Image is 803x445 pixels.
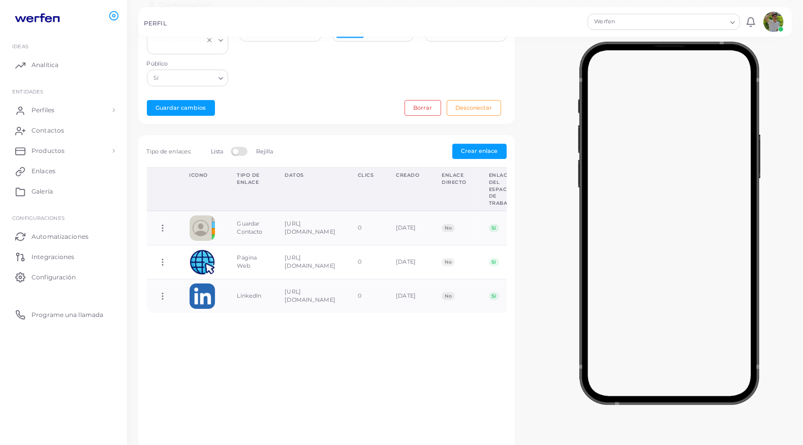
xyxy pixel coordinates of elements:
span: No [442,258,454,266]
a: Analítica [8,55,119,75]
span: Crear enlace [461,147,498,154]
button: Guardar cambios [147,100,215,115]
button: Crear enlace [452,144,507,159]
input: Buscar opción [161,73,214,84]
span: Productos [32,146,65,155]
span: Sí [489,258,499,266]
span: Galería [32,187,53,196]
td: [DATE] [385,279,430,313]
span: Integraciones [32,252,74,262]
td: [URL][DOMAIN_NAME] [273,279,346,313]
font: Sí [153,73,159,83]
a: Galería [8,181,119,202]
span: Tipo de enlaces: [147,148,192,155]
div: Enlace directo [442,172,467,185]
img: contactcard.png [190,215,215,241]
span: Programe una llamada [32,310,103,320]
a: Perfiles [8,100,119,120]
a: Automatizaciones [8,226,119,246]
td: [URL][DOMAIN_NAME] [273,211,346,245]
td: Guardar Contacto [226,211,274,245]
h5: PERFIL [144,20,167,27]
th: Acción [147,168,178,211]
a: Contactos [8,120,119,141]
a: Programe una llamada [8,304,119,325]
td: [DATE] [385,211,430,245]
div: Creado [396,172,419,179]
a: Enlaces [8,161,119,181]
span: Configuración [32,273,76,282]
img: phone-mock.b55596b7.png [578,42,760,405]
a: Productos [8,141,119,161]
div: Buscar opción [147,70,229,86]
td: 0 [347,211,385,245]
span: Automatizaciones [32,232,88,241]
a: Integraciones [8,246,119,267]
span: No [442,292,454,300]
div: Tipo de enlace [237,172,263,185]
div: Datos [285,172,335,179]
a: Configuración [8,267,119,287]
a: avatar [760,12,786,32]
input: Buscar opción [668,16,726,27]
label: Rejilla [256,148,273,156]
span: Perfiles [32,106,54,115]
span: Sí [489,224,499,232]
td: [DATE] [385,245,430,279]
img: tBfqPyxKFojqGaoiztU8iV9lvxKIMLIu-1712774312144.png [190,249,215,275]
button: Borrar [405,100,441,115]
input: Buscar opción [151,41,204,52]
label: Lista [211,148,224,156]
span: ENTIDADES [12,88,43,94]
td: Página Web [226,245,274,279]
span: Analítica [32,60,58,70]
div: Buscar opción [588,14,740,30]
span: Enlaces [32,167,55,176]
img: linkedin.png [190,283,215,309]
div: Enlace del espacio de trabajo [489,172,515,206]
font: Werfen [595,18,615,25]
td: 0 [347,245,385,279]
button: Desconectar [447,100,501,115]
td: LinkedIn [226,279,274,313]
img: avatar [763,12,784,32]
label: Público [147,60,229,68]
span: Sí [489,292,499,300]
span: IDEAS [12,43,28,49]
td: 0 [347,279,385,313]
div: Icono [190,172,215,179]
span: No [442,224,454,232]
span: Contactos [32,126,64,135]
img: logotipo [9,10,66,28]
td: [URL][DOMAIN_NAME] [273,245,346,279]
div: Clics [358,172,374,179]
span: Configuraciones [12,215,65,221]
